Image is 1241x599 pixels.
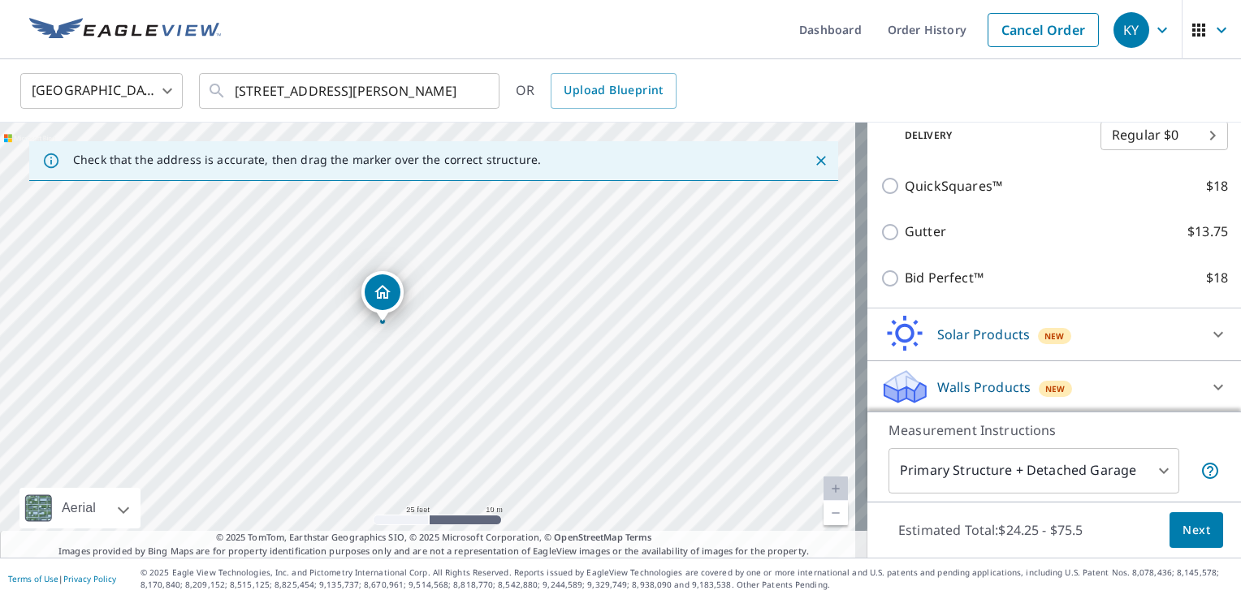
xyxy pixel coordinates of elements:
[57,488,101,528] div: Aerial
[20,68,183,114] div: [GEOGRAPHIC_DATA]
[905,268,984,288] p: Bid Perfect™
[8,574,116,584] p: |
[937,325,1030,344] p: Solar Products
[141,567,1233,591] p: © 2025 Eagle View Technologies, Inc. and Pictometry International Corp. All Rights Reserved. Repo...
[880,315,1228,354] div: Solar ProductsNew
[551,73,676,109] a: Upload Blueprint
[1187,222,1228,242] p: $13.75
[8,573,58,584] a: Terms of Use
[889,448,1179,493] div: Primary Structure + Detached Garage
[1045,382,1066,395] span: New
[988,13,1099,47] a: Cancel Order
[1113,12,1149,48] div: KY
[29,18,221,42] img: EV Logo
[516,73,677,109] div: OR
[1183,520,1210,541] span: Next
[1200,461,1220,480] span: Your report will include the primary structure and a detached garage if one exists.
[625,531,652,543] a: Terms
[564,80,663,101] span: Upload Blueprint
[811,150,832,171] button: Close
[880,368,1228,407] div: Walls ProductsNew
[880,128,1100,143] p: Delivery
[216,531,652,545] span: © 2025 TomTom, Earthstar Geographics SIO, © 2025 Microsoft Corporation, ©
[937,377,1031,397] p: Walls Products
[905,176,1002,196] p: QuickSquares™
[554,531,622,543] a: OpenStreetMap
[19,488,141,528] div: Aerial
[824,501,848,525] a: Current Level 20, Zoom Out
[885,512,1096,548] p: Estimated Total: $24.25 - $75.5
[63,573,116,584] a: Privacy Policy
[1100,113,1228,158] div: Regular $0
[235,68,466,114] input: Search by address or latitude-longitude
[1206,268,1228,288] p: $18
[905,222,946,242] p: Gutter
[1206,176,1228,196] p: $18
[73,153,541,167] p: Check that the address is accurate, then drag the marker over the correct structure.
[361,271,404,321] div: Dropped pin, building 1, Residential property, 4555 Palomino Dr Heber City, UT 84032
[1044,330,1065,343] span: New
[1170,512,1223,549] button: Next
[824,476,848,501] a: Current Level 20, Zoom In Disabled
[889,420,1220,440] p: Measurement Instructions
